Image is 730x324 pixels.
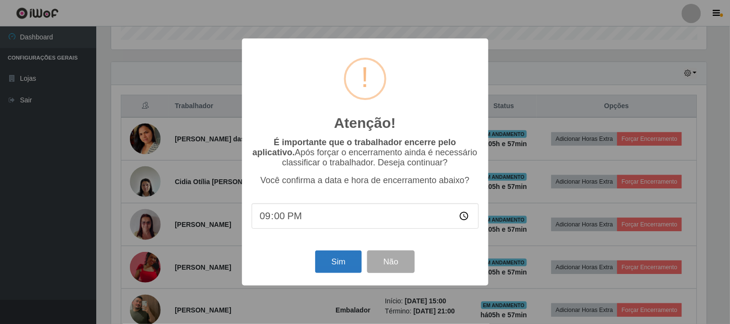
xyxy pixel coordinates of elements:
b: É importante que o trabalhador encerre pelo aplicativo. [253,137,456,157]
h2: Atenção! [334,114,396,132]
button: Não [367,250,415,273]
button: Sim [315,250,362,273]
p: Após forçar o encerramento ainda é necessário classificar o trabalhador. Deseja continuar? [252,137,479,168]
p: Você confirma a data e hora de encerramento abaixo? [252,175,479,186]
